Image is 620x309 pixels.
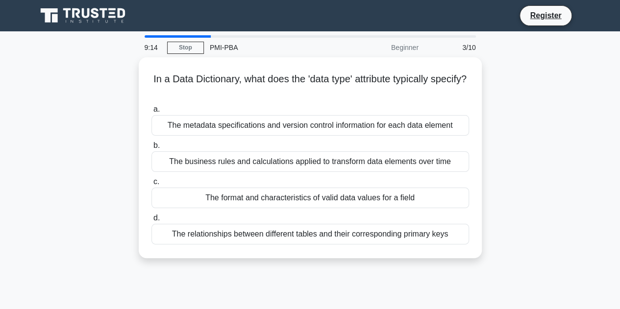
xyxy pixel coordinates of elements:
[153,141,160,149] span: b.
[153,105,160,113] span: a.
[151,115,469,136] div: The metadata specifications and version control information for each data element
[524,9,567,22] a: Register
[151,224,469,244] div: The relationships between different tables and their corresponding primary keys
[153,214,160,222] span: d.
[339,38,424,57] div: Beginner
[424,38,482,57] div: 3/10
[150,73,470,97] h5: In a Data Dictionary, what does the 'data type' attribute typically specify?
[167,42,204,54] a: Stop
[139,38,167,57] div: 9:14
[204,38,339,57] div: PMI-PBA
[151,151,469,172] div: The business rules and calculations applied to transform data elements over time
[151,188,469,208] div: The format and characteristics of valid data values for a field
[153,177,159,186] span: c.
